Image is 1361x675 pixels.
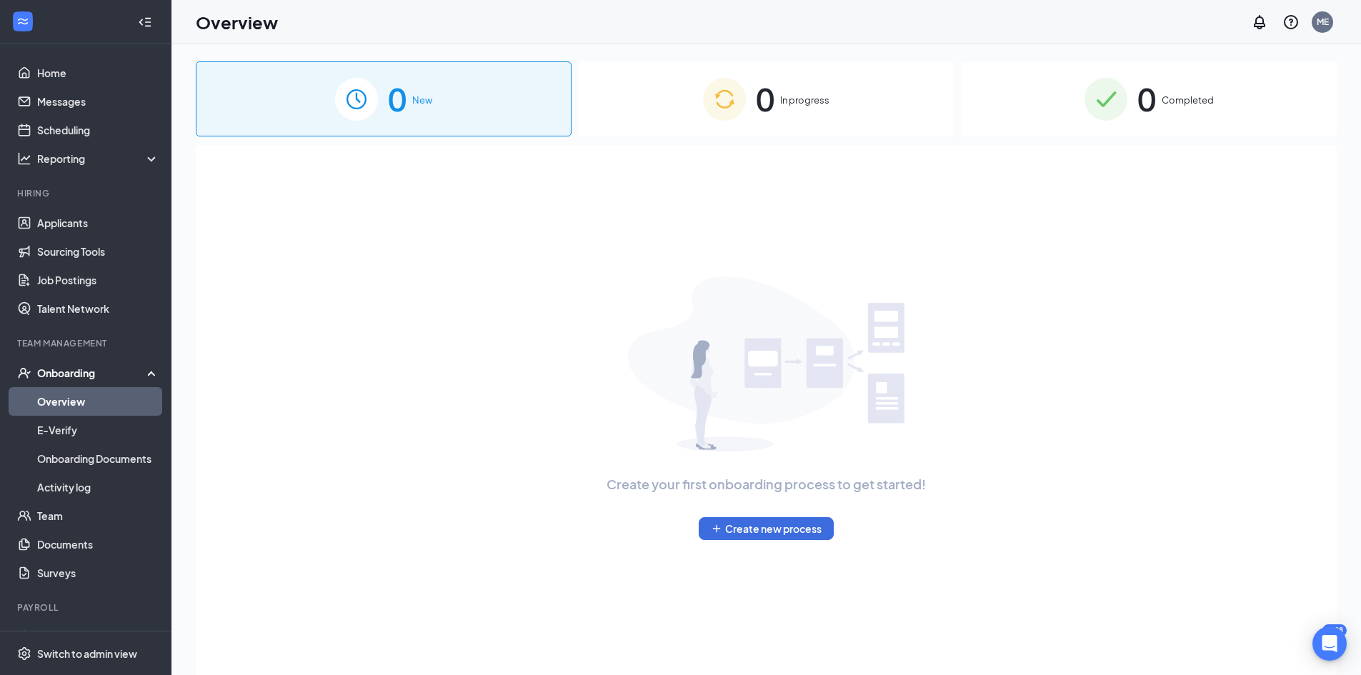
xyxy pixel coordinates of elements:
[37,623,159,651] a: PayrollCrown
[1317,16,1329,28] div: ME
[37,237,159,266] a: Sourcing Tools
[37,646,137,661] div: Switch to admin view
[37,559,159,587] a: Surveys
[37,151,160,166] div: Reporting
[17,151,31,166] svg: Analysis
[412,93,432,107] span: New
[388,74,407,124] span: 0
[1282,14,1300,31] svg: QuestionInfo
[37,387,159,416] a: Overview
[37,294,159,323] a: Talent Network
[138,15,152,29] svg: Collapse
[17,337,156,349] div: Team Management
[756,74,774,124] span: 0
[37,116,159,144] a: Scheduling
[711,523,722,534] svg: Plus
[1137,74,1156,124] span: 0
[607,474,926,494] span: Create your first onboarding process to get started!
[16,14,30,29] svg: WorkstreamLogo
[17,366,31,380] svg: UserCheck
[37,501,159,530] a: Team
[699,517,834,540] button: PlusCreate new process
[37,87,159,116] a: Messages
[1322,624,1347,636] div: 1208
[37,209,159,237] a: Applicants
[196,10,278,34] h1: Overview
[17,187,156,199] div: Hiring
[37,530,159,559] a: Documents
[37,416,159,444] a: E-Verify
[37,473,159,501] a: Activity log
[17,601,156,614] div: Payroll
[37,266,159,294] a: Job Postings
[37,59,159,87] a: Home
[1312,626,1347,661] div: Open Intercom Messenger
[37,366,147,380] div: Onboarding
[37,444,159,473] a: Onboarding Documents
[1251,14,1268,31] svg: Notifications
[17,646,31,661] svg: Settings
[1162,93,1214,107] span: Completed
[780,93,829,107] span: In progress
